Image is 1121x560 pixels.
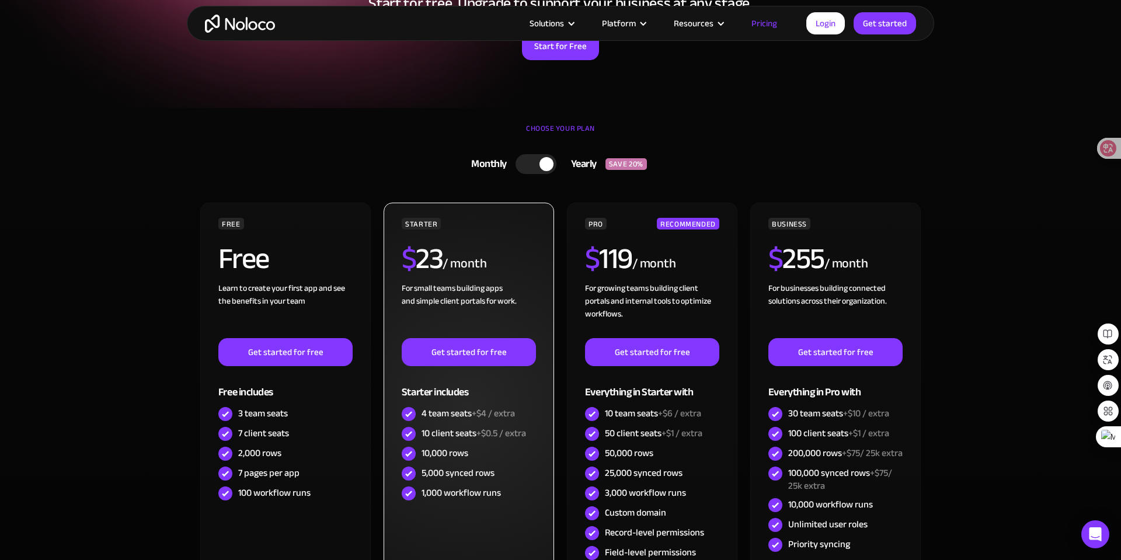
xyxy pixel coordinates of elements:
[422,447,468,460] div: 10,000 rows
[824,255,868,273] div: / month
[605,447,653,460] div: 50,000 rows
[402,218,441,229] div: STARTER
[585,218,607,229] div: PRO
[238,486,311,499] div: 100 workflow runs
[205,15,275,33] a: home
[605,158,647,170] div: SAVE 20%
[585,366,719,404] div: Everything in Starter with
[605,427,702,440] div: 50 client seats
[674,16,713,31] div: Resources
[422,467,495,479] div: 5,000 synced rows
[402,231,416,286] span: $
[422,427,526,440] div: 10 client seats
[788,467,903,492] div: 100,000 synced rows
[854,12,916,34] a: Get started
[605,546,696,559] div: Field-level permissions
[556,155,605,173] div: Yearly
[443,255,486,273] div: / month
[768,366,903,404] div: Everything in Pro with
[218,366,353,404] div: Free includes
[768,231,783,286] span: $
[659,16,737,31] div: Resources
[605,407,701,420] div: 10 team seats
[768,244,824,273] h2: 255
[402,366,536,404] div: Starter includes
[422,486,501,499] div: 1,000 workflow runs
[806,12,845,34] a: Login
[788,538,850,551] div: Priority syncing
[605,486,686,499] div: 3,000 workflow runs
[402,282,536,338] div: For small teams building apps and simple client portals for work. ‍
[587,16,659,31] div: Platform
[788,407,889,420] div: 30 team seats
[422,407,515,420] div: 4 team seats
[238,407,288,420] div: 3 team seats
[768,282,903,338] div: For businesses building connected solutions across their organization. ‍
[585,244,632,273] h2: 119
[788,518,868,531] div: Unlimited user roles
[218,282,353,338] div: Learn to create your first app and see the benefits in your team ‍
[585,282,719,338] div: For growing teams building client portals and internal tools to optimize workflows.
[585,231,600,286] span: $
[585,338,719,366] a: Get started for free
[602,16,636,31] div: Platform
[218,218,244,229] div: FREE
[605,467,683,479] div: 25,000 synced rows
[657,218,719,229] div: RECOMMENDED
[768,338,903,366] a: Get started for free
[605,506,666,519] div: Custom domain
[238,427,289,440] div: 7 client seats
[768,218,810,229] div: BUSINESS
[658,405,701,422] span: +$6 / extra
[472,405,515,422] span: +$4 / extra
[788,427,889,440] div: 100 client seats
[218,338,353,366] a: Get started for free
[515,16,587,31] div: Solutions
[737,16,792,31] a: Pricing
[238,467,300,479] div: 7 pages per app
[457,155,516,173] div: Monthly
[842,444,903,462] span: +$75/ 25k extra
[843,405,889,422] span: +$10 / extra
[476,425,526,442] span: +$0.5 / extra
[788,447,903,460] div: 200,000 rows
[605,526,704,539] div: Record-level permissions
[402,338,536,366] a: Get started for free
[1081,520,1109,548] div: Open Intercom Messenger
[402,244,443,273] h2: 23
[788,464,892,495] span: +$75/ 25k extra
[848,425,889,442] span: +$1 / extra
[788,498,873,511] div: 10,000 workflow runs
[238,447,281,460] div: 2,000 rows
[632,255,676,273] div: / month
[530,16,564,31] div: Solutions
[218,244,269,273] h2: Free
[199,120,922,149] div: CHOOSE YOUR PLAN
[662,425,702,442] span: +$1 / extra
